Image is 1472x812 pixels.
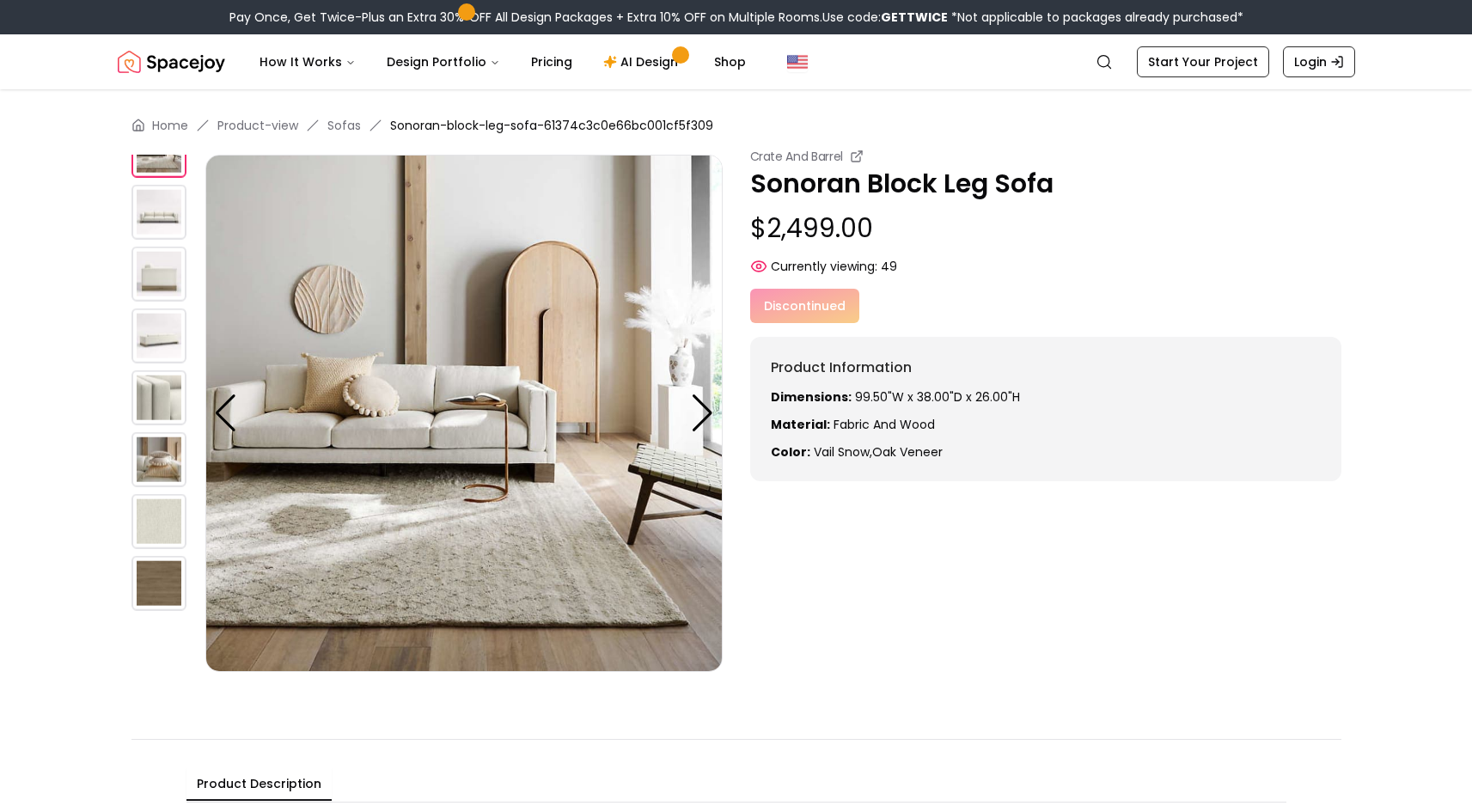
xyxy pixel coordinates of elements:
[217,117,298,134] a: Product-view
[881,9,948,26] b: GETTWICE
[1137,46,1269,77] a: Start Your Project
[118,45,225,79] a: Spacejoy
[787,52,808,72] img: United States
[771,357,1321,378] h6: Product Information
[131,117,1341,134] nav: breadcrumb
[771,258,877,275] span: Currently viewing:
[131,432,186,487] img: https://storage.googleapis.com/spacejoy-main/assets/61374c3c0e66bc001cf5f309/product_6_hb2da2h9hd5
[517,45,586,79] a: Pricing
[750,168,1341,199] p: Sonoran Block Leg Sofa
[131,123,186,178] img: https://storage.googleapis.com/spacejoy-main/assets/61374c3c0e66bc001cf5f309/product_1_ijhpcb53l3f
[246,45,760,79] nav: Main
[152,117,188,134] a: Home
[834,416,935,433] span: Fabric and Wood
[246,45,370,79] button: How It Works
[390,117,713,134] span: Sonoran-block-leg-sofa-61374c3c0e66bc001cf5f309
[131,185,186,240] img: https://storage.googleapis.com/spacejoy-main/assets/61374c3c0e66bc001cf5f309/product_2_mbm97o42gni
[1283,46,1355,77] a: Login
[750,213,1341,244] p: $2,499.00
[771,416,830,433] strong: Material:
[205,155,723,672] img: https://storage.googleapis.com/spacejoy-main/assets/61374c3c0e66bc001cf5f309/product_1_ijhpcb53l3f
[750,148,843,165] small: Crate And Barrel
[229,9,1243,26] div: Pay Once, Get Twice-Plus an Extra 30% OFF All Design Packages + Extra 10% OFF on Multiple Rooms.
[373,45,514,79] button: Design Portfolio
[327,117,361,134] a: Sofas
[822,9,948,26] span: Use code:
[131,308,186,363] img: https://storage.googleapis.com/spacejoy-main/assets/61374c3c0e66bc001cf5f309/product_4_d43npgm9791
[814,443,872,461] span: vail snow ,
[771,388,852,406] strong: Dimensions:
[118,45,225,79] img: Spacejoy Logo
[948,9,1243,26] span: *Not applicable to packages already purchased*
[186,768,332,801] button: Product Description
[118,34,1355,89] nav: Global
[872,443,943,461] span: oak veneer
[131,247,186,302] img: https://storage.googleapis.com/spacejoy-main/assets/61374c3c0e66bc001cf5f309/product_3_j2c77441lp1
[881,258,897,275] span: 49
[131,556,186,611] img: https://storage.googleapis.com/spacejoy-main/assets/61374c3c0e66bc001cf5f309/product_8_jlgo50dok5n
[771,388,1321,406] p: 99.50"W x 38.00"D x 26.00"H
[589,45,697,79] a: AI Design
[131,370,186,425] img: https://storage.googleapis.com/spacejoy-main/assets/61374c3c0e66bc001cf5f309/product_5_e4klki9a42b
[771,443,810,461] strong: Color:
[131,494,186,549] img: https://storage.googleapis.com/spacejoy-main/assets/61374c3c0e66bc001cf5f309/product_7_0a4p0ee98h4ai
[700,45,760,79] a: Shop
